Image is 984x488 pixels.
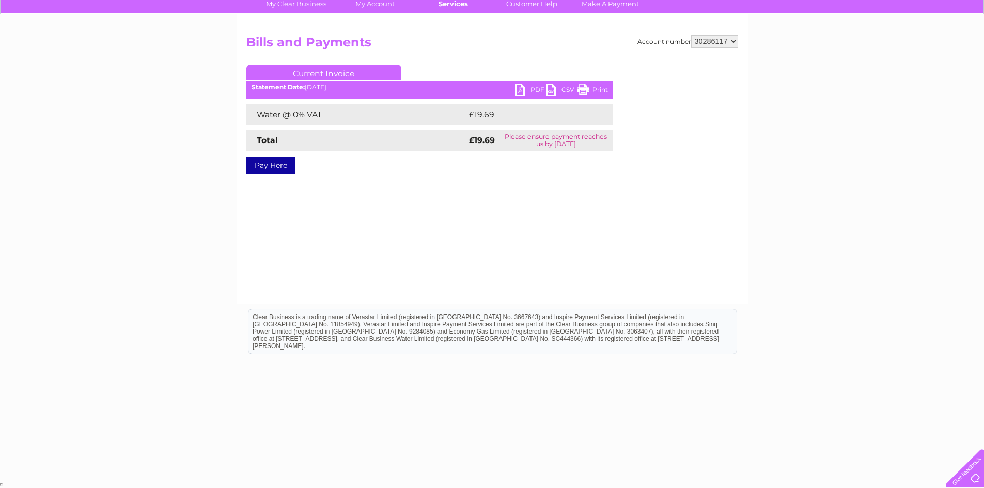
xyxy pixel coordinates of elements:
a: 0333 014 3131 [789,5,861,18]
a: Contact [915,44,941,52]
a: Log out [950,44,974,52]
a: Energy [828,44,851,52]
div: Clear Business is a trading name of Verastar Limited (registered in [GEOGRAPHIC_DATA] No. 3667643... [248,6,737,50]
td: Please ensure payment reaches us by [DATE] [499,130,613,151]
img: logo.png [35,27,87,58]
div: Account number [637,35,738,48]
a: CSV [546,84,577,99]
b: Statement Date: [252,83,305,91]
a: Water [802,44,822,52]
td: £19.69 [466,104,592,125]
strong: £19.69 [469,135,495,145]
div: [DATE] [246,84,613,91]
a: Pay Here [246,157,295,174]
a: Telecoms [857,44,888,52]
a: Current Invoice [246,65,401,80]
a: Blog [894,44,909,52]
a: Print [577,84,608,99]
td: Water @ 0% VAT [246,104,466,125]
strong: Total [257,135,278,145]
a: PDF [515,84,546,99]
h2: Bills and Payments [246,35,738,55]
